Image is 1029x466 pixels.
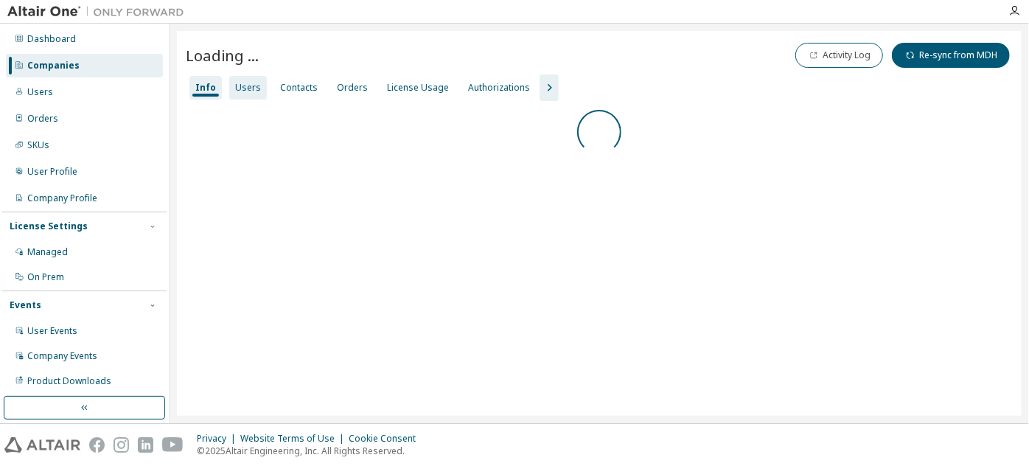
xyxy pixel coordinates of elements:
[138,437,153,453] img: linkedin.svg
[27,113,58,125] div: Orders
[27,192,97,204] div: Company Profile
[89,437,105,453] img: facebook.svg
[349,433,425,445] div: Cookie Consent
[27,246,68,258] div: Managed
[186,45,259,66] span: Loading ...
[162,437,184,453] img: youtube.svg
[10,220,88,232] div: License Settings
[197,445,425,457] p: © 2025 Altair Engineering, Inc. All Rights Reserved.
[27,350,97,362] div: Company Events
[7,4,192,19] img: Altair One
[114,437,129,453] img: instagram.svg
[387,82,449,94] div: License Usage
[280,82,318,94] div: Contacts
[27,166,77,178] div: User Profile
[4,437,80,453] img: altair_logo.svg
[240,433,349,445] div: Website Terms of Use
[468,82,530,94] div: Authorizations
[27,60,80,72] div: Companies
[27,325,77,337] div: User Events
[27,375,111,387] div: Product Downloads
[10,299,41,311] div: Events
[27,271,64,283] div: On Prem
[235,82,261,94] div: Users
[337,82,368,94] div: Orders
[795,43,883,68] button: Activity Log
[195,82,216,94] div: Info
[892,43,1010,68] button: Re-sync from MDH
[27,33,76,45] div: Dashboard
[27,139,49,151] div: SKUs
[27,86,53,98] div: Users
[197,433,240,445] div: Privacy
